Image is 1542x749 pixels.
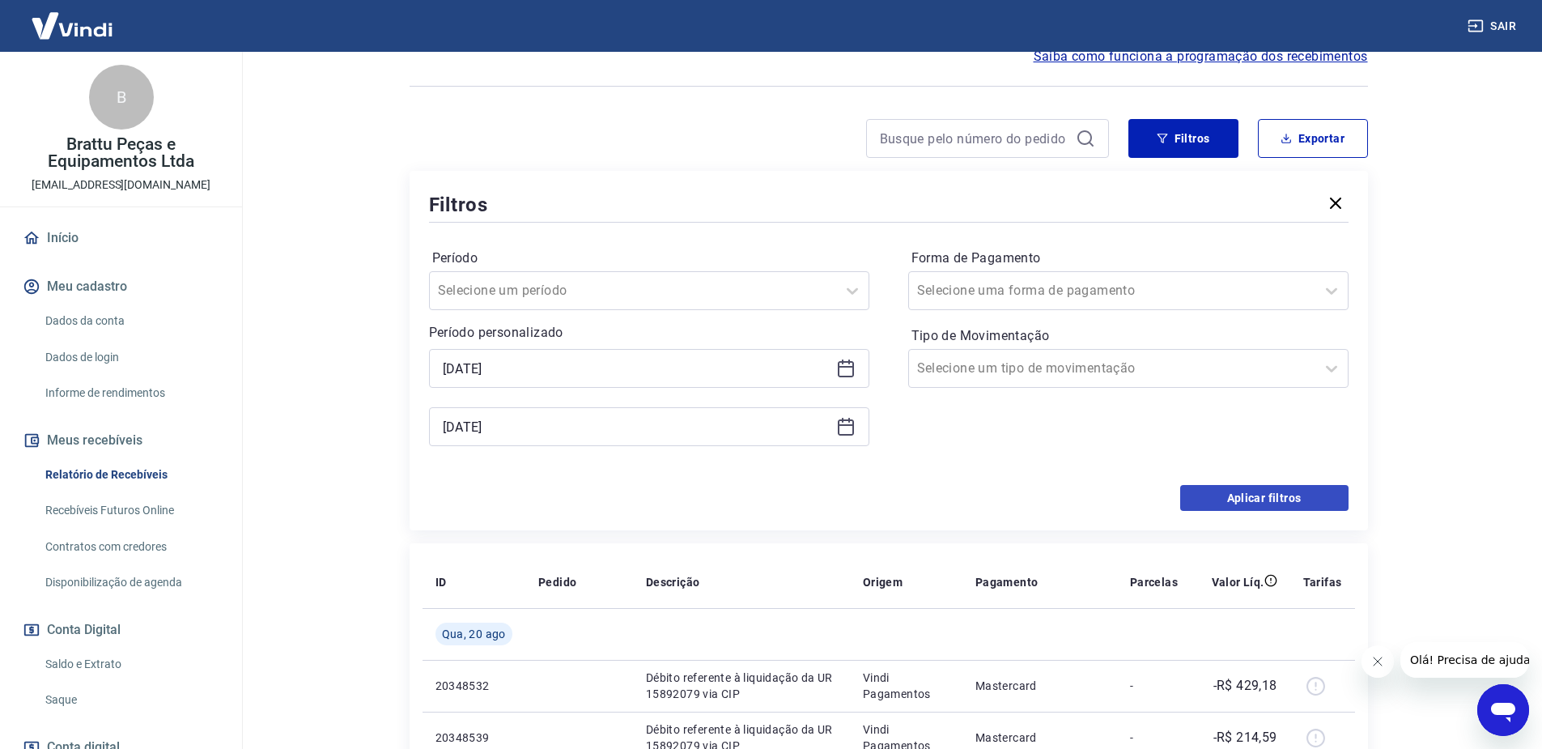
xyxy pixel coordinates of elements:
p: Tarifas [1303,574,1342,590]
a: Relatório de Recebíveis [39,458,223,492]
p: 20348539 [435,730,512,746]
a: Dados de login [39,341,223,374]
a: Disponibilização de agenda [39,566,223,599]
a: Saiba como funciona a programação dos recebimentos [1034,47,1368,66]
input: Busque pelo número do pedido [880,126,1069,151]
p: Período personalizado [429,323,869,343]
img: Vindi [19,1,125,50]
p: -R$ 429,18 [1213,676,1277,696]
p: - [1130,678,1178,694]
button: Meu cadastro [19,269,223,304]
button: Aplicar filtros [1180,485,1349,511]
span: Qua, 20 ago [442,626,506,642]
p: - [1130,730,1178,746]
p: Débito referente à liquidação da UR 15892079 via CIP [646,670,837,702]
button: Conta Digital [19,612,223,648]
iframe: Mensagem da empresa [1400,642,1529,678]
button: Filtros [1128,119,1238,158]
div: B [89,65,154,130]
p: Mastercard [975,678,1104,694]
p: -R$ 214,59 [1213,728,1277,747]
a: Dados da conta [39,304,223,338]
label: Forma de Pagamento [911,249,1345,268]
iframe: Botão para abrir a janela de mensagens [1477,684,1529,736]
p: Pedido [538,574,576,590]
a: Saldo e Extrato [39,648,223,681]
a: Saque [39,683,223,717]
p: Pagamento [975,574,1039,590]
button: Meus recebíveis [19,423,223,458]
p: Valor Líq. [1212,574,1264,590]
p: Vindi Pagamentos [863,670,949,702]
h5: Filtros [429,192,489,218]
label: Tipo de Movimentação [911,326,1345,346]
p: Descrição [646,574,700,590]
p: Origem [863,574,903,590]
a: Recebíveis Futuros Online [39,494,223,527]
input: Data inicial [443,356,830,381]
iframe: Fechar mensagem [1361,645,1394,678]
p: [EMAIL_ADDRESS][DOMAIN_NAME] [32,177,210,194]
p: Parcelas [1130,574,1178,590]
a: Informe de rendimentos [39,377,223,410]
button: Exportar [1258,119,1368,158]
a: Início [19,220,223,256]
p: Mastercard [975,730,1104,746]
button: Sair [1464,11,1523,41]
span: Olá! Precisa de ajuda? [10,11,136,24]
p: ID [435,574,447,590]
p: 20348532 [435,678,512,694]
p: Brattu Peças e Equipamentos Ltda [13,136,229,170]
a: Contratos com credores [39,530,223,564]
input: Data final [443,415,830,439]
label: Período [432,249,866,268]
